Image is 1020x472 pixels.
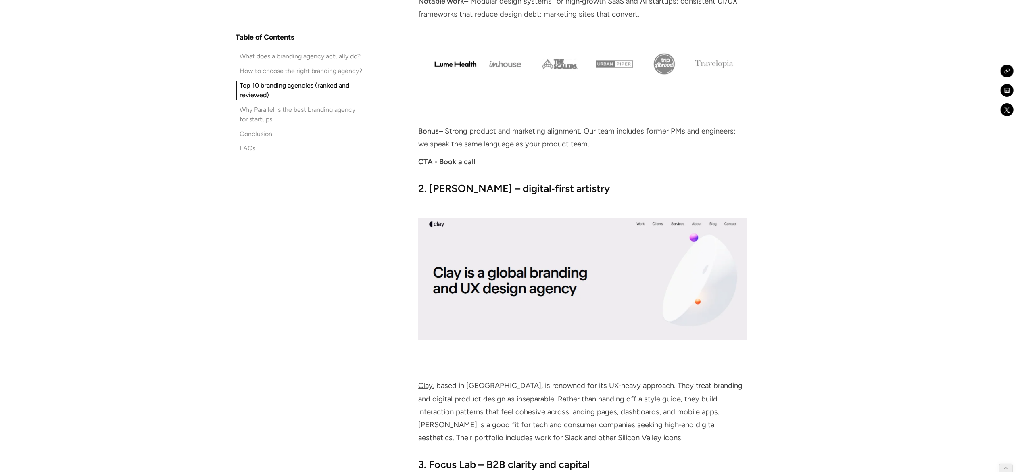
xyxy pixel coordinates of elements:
div: What does a branding agency actually do? [240,52,361,61]
strong: CTA - Book a call [418,157,475,166]
div: How to choose the right branding agency? [240,66,363,76]
strong: 2. [PERSON_NAME] – digital‑first artistry [418,182,610,194]
a: FAQs [236,144,363,153]
img: Parallel Clients [418,42,747,86]
a: Why Parallel is the best branding agency for startups [236,105,363,124]
div: Conclusion [240,129,273,139]
p: , based in [GEOGRAPHIC_DATA], is renowned for its UX‑heavy approach. They treat branding and digi... [418,379,747,444]
div: Why Parallel is the best branding agency for startups [240,105,363,124]
div: Top 10 branding agencies (ranked and reviewed) [240,81,363,100]
a: How to choose the right branding agency? [236,66,363,76]
a: Top 10 branding agencies (ranked and reviewed) [236,81,363,100]
strong: Bonus [418,127,439,136]
a: Clay [418,381,433,390]
h4: Table of Contents [236,32,294,42]
p: – Strong product and marketing alignment. Our team includes former PMs and engineers; we speak th... [418,125,747,150]
a: Conclusion [236,129,363,139]
a: What does a branding agency actually do? [236,52,363,61]
div: FAQs [240,144,256,153]
strong: 3. Focus Lab – B2B clarity and capital [418,458,590,470]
